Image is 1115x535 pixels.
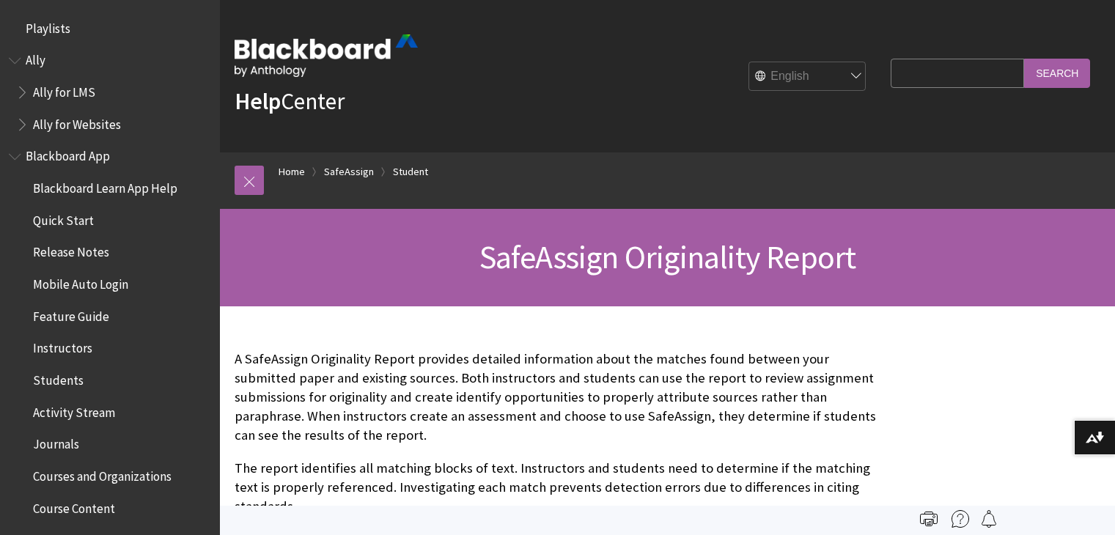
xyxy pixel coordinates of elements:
[235,86,281,116] strong: Help
[235,34,418,77] img: Blackboard by Anthology
[235,86,345,116] a: HelpCenter
[26,16,70,36] span: Playlists
[9,48,211,137] nav: Book outline for Anthology Ally Help
[26,144,110,164] span: Blackboard App
[235,459,883,517] p: The report identifies all matching blocks of text. Instructors and students need to determine if ...
[33,304,109,324] span: Feature Guide
[33,432,79,452] span: Journals
[33,496,115,516] span: Course Content
[235,350,883,446] p: A SafeAssign Originality Report provides detailed information about the matches found between you...
[279,163,305,181] a: Home
[479,237,856,277] span: SafeAssign Originality Report
[393,163,428,181] a: Student
[33,208,94,228] span: Quick Start
[33,240,109,260] span: Release Notes
[33,464,172,484] span: Courses and Organizations
[324,163,374,181] a: SafeAssign
[1024,59,1090,87] input: Search
[33,80,95,100] span: Ally for LMS
[33,336,92,356] span: Instructors
[749,62,866,92] select: Site Language Selector
[9,16,211,41] nav: Book outline for Playlists
[33,400,115,420] span: Activity Stream
[920,510,938,528] img: Print
[33,272,128,292] span: Mobile Auto Login
[33,176,177,196] span: Blackboard Learn App Help
[26,48,45,68] span: Ally
[33,112,121,132] span: Ally for Websites
[33,368,84,388] span: Students
[952,510,969,528] img: More help
[980,510,998,528] img: Follow this page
